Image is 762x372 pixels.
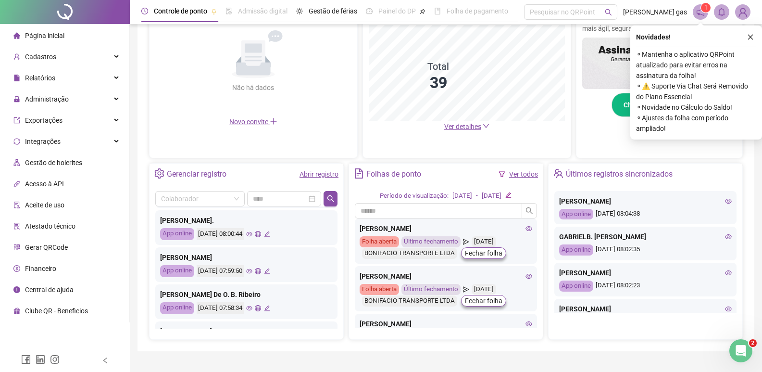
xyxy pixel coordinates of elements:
span: export [13,117,20,124]
span: edit [505,192,512,198]
span: send [463,236,469,247]
span: eye [246,305,252,311]
span: Chega de papelada! [624,100,685,110]
span: close [747,34,754,40]
span: file-done [225,8,232,14]
span: linkedin [36,355,45,364]
span: Painel do DP [378,7,416,15]
span: Atestado técnico [25,222,75,230]
div: [PERSON_NAME] [160,326,333,337]
iframe: Intercom live chat [729,339,752,362]
div: Não há dados [209,82,298,93]
div: [DATE] 08:02:23 [559,281,732,292]
div: [DATE] 08:04:38 [559,209,732,220]
span: Aceite de uso [25,201,64,209]
span: Fechar folha [465,248,502,258]
span: Administração [25,95,69,103]
div: Gerenciar registro [167,166,226,182]
span: book [434,8,441,14]
span: filter [499,171,505,178]
div: [PERSON_NAME] [360,223,532,234]
span: left [102,357,109,364]
span: edit [264,268,270,274]
div: BONIFACIO TRANSPORTE LTDA [362,248,457,259]
div: [DATE] [472,236,496,247]
span: send [463,284,469,295]
div: Último fechamento [401,236,461,247]
span: api [13,180,20,187]
span: setting [154,168,164,179]
span: Ver detalhes [444,123,481,130]
div: [PERSON_NAME] [559,268,732,278]
span: ⚬ Ajustes da folha com período ampliado! [636,113,756,134]
span: pushpin [420,9,425,14]
span: eye [525,321,532,327]
div: [DATE] 08:02:35 [559,244,732,256]
span: pushpin [211,9,217,14]
div: [PERSON_NAME]. [160,215,333,226]
span: facebook [21,355,31,364]
div: [PERSON_NAME] [559,304,732,314]
span: Integrações [25,138,61,145]
button: Fechar folha [461,295,506,307]
span: Novo convite [229,118,277,126]
span: Página inicial [25,32,64,39]
span: bell [717,8,726,16]
span: eye [246,268,252,274]
span: eye [725,233,732,240]
span: Financeiro [25,265,56,272]
span: dashboard [366,8,373,14]
sup: 1 [701,3,711,13]
span: eye [246,231,252,237]
div: Folha aberta [360,284,399,295]
span: notification [696,8,705,16]
div: App online [559,244,593,256]
span: down [483,123,489,129]
div: App online [559,209,593,220]
span: eye [725,198,732,205]
div: [PERSON_NAME] [360,271,532,282]
div: Último fechamento [401,284,461,295]
span: dollar [13,265,20,272]
div: [DATE] 08:00:44 [197,228,244,240]
span: apartment [13,159,20,166]
span: Admissão digital [238,7,287,15]
div: [DATE] 07:59:50 [197,265,244,277]
img: 29781 [736,5,750,19]
span: Folha de pagamento [447,7,508,15]
div: [DATE] [472,284,496,295]
span: search [327,195,335,203]
a: Ver todos [509,170,538,178]
div: BONIFACIO TRANSPORTE LTDA [362,295,457,307]
button: Fechar folha [461,247,506,259]
span: instagram [50,355,60,364]
div: App online [160,302,194,314]
div: App online [160,265,194,277]
span: ⚬ Mantenha o aplicativo QRPoint atualizado para evitar erros na assinatura da folha! [636,49,756,81]
span: Exportações [25,116,62,124]
span: search [525,207,533,215]
span: edit [264,305,270,311]
span: edit [264,231,270,237]
div: [DATE] [452,191,472,201]
span: search [605,9,612,16]
div: [PERSON_NAME] De O. B. Ribeiro [160,289,333,300]
span: ⚬ ⚠️ Suporte Via Chat Será Removido do Plano Essencial [636,81,756,102]
span: file [13,75,20,81]
span: sun [296,8,303,14]
span: global [255,305,261,311]
div: Folhas de ponto [366,166,421,182]
img: banner%2F02c71560-61a6-44d4-94b9-c8ab97240462.png [582,38,737,89]
a: Abrir registro [300,170,338,178]
span: Gestão de holerites [25,159,82,167]
div: [DATE] [482,191,501,201]
span: eye [725,269,732,276]
span: Acesso à API [25,180,64,188]
span: eye [725,306,732,312]
div: Últimos registros sincronizados [566,166,673,182]
span: info-circle [13,286,20,293]
span: 1 [704,4,708,11]
span: Fechar folha [465,295,502,306]
span: lock [13,96,20,103]
div: GABRIELB. [PERSON_NAME] [559,231,732,242]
